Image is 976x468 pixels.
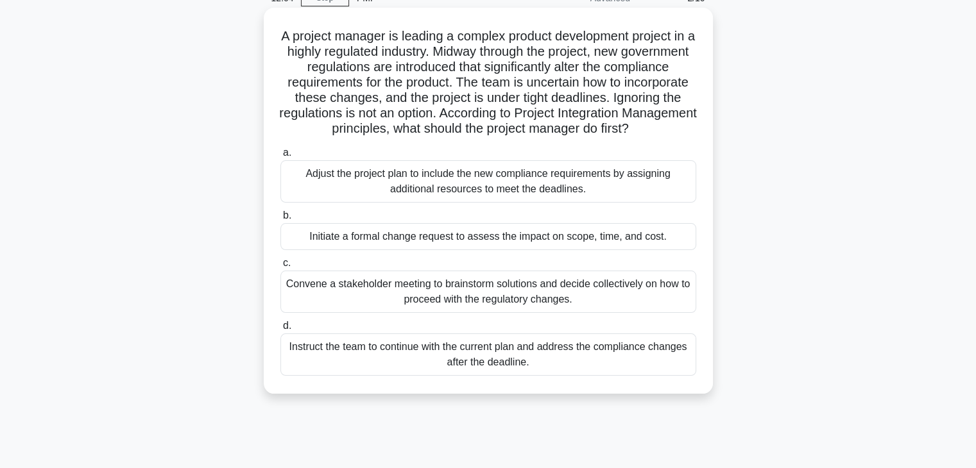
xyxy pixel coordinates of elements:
[280,333,696,376] div: Instruct the team to continue with the current plan and address the compliance changes after the ...
[280,271,696,313] div: Convene a stakeholder meeting to brainstorm solutions and decide collectively on how to proceed w...
[280,160,696,203] div: Adjust the project plan to include the new compliance requirements by assigning additional resour...
[283,257,291,268] span: c.
[280,223,696,250] div: Initiate a formal change request to assess the impact on scope, time, and cost.
[279,28,698,137] h5: A project manager is leading a complex product development project in a highly regulated industry...
[283,210,291,221] span: b.
[283,320,291,331] span: d.
[283,147,291,158] span: a.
